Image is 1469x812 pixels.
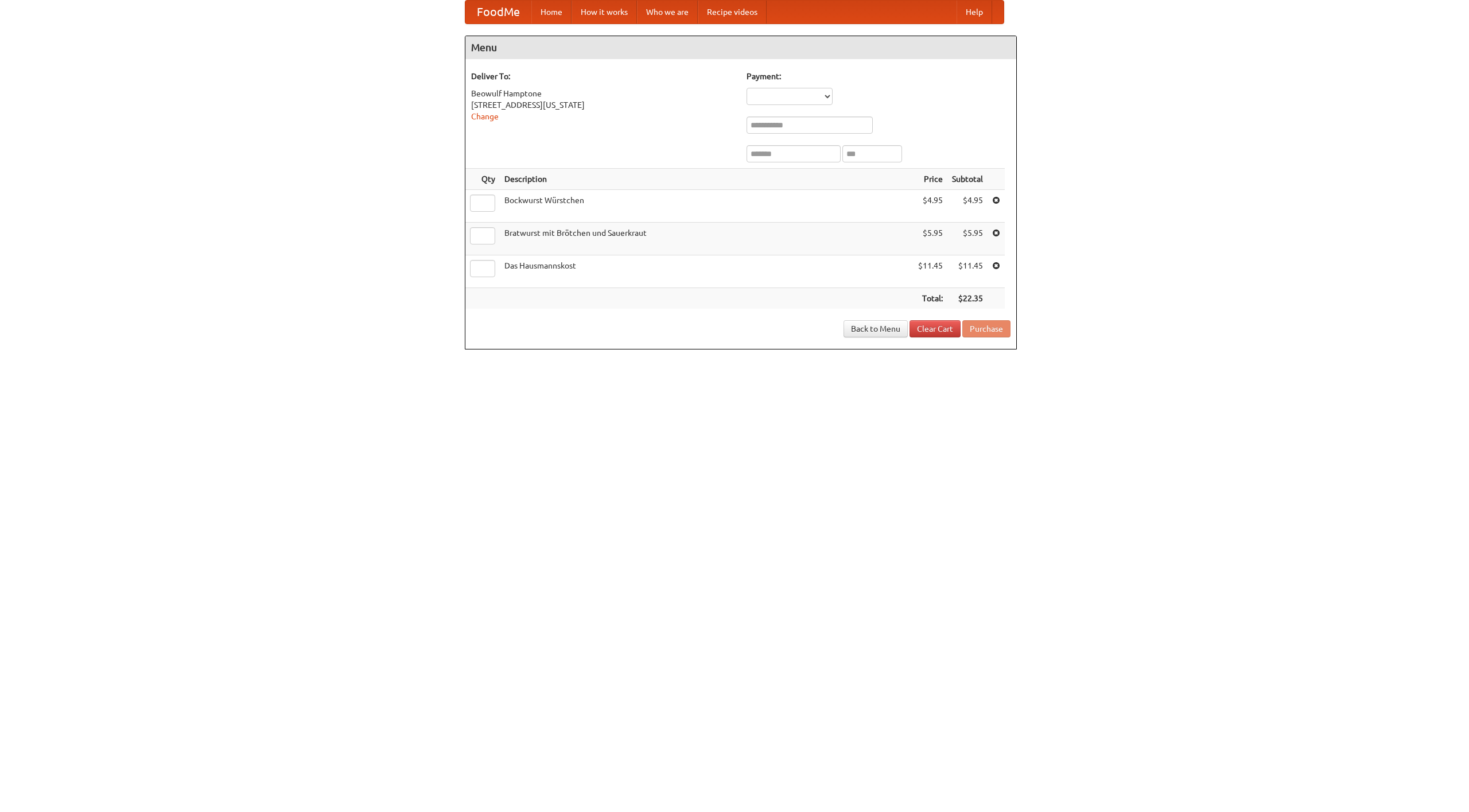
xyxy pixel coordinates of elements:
[500,223,914,255] td: Bratwurst mit Brötchen und Sauerkraut
[957,1,992,24] a: Help
[500,190,914,223] td: Bockwurst Würstchen
[698,1,767,24] a: Recipe videos
[947,169,988,190] th: Subtotal
[947,190,988,223] td: $4.95
[914,223,947,255] td: $5.95
[914,255,947,288] td: $11.45
[910,320,961,337] a: Clear Cart
[531,1,572,24] a: Home
[471,112,499,121] a: Change
[844,320,908,337] a: Back to Menu
[572,1,637,24] a: How it works
[471,99,735,111] div: [STREET_ADDRESS][US_STATE]
[947,255,988,288] td: $11.45
[465,1,531,24] a: FoodMe
[500,255,914,288] td: Das Hausmannskost
[962,320,1011,337] button: Purchase
[500,169,914,190] th: Description
[947,288,988,309] th: $22.35
[471,88,735,99] div: Beowulf Hamptone
[914,169,947,190] th: Price
[914,288,947,309] th: Total:
[471,71,735,82] h5: Deliver To:
[637,1,698,24] a: Who we are
[947,223,988,255] td: $5.95
[465,36,1016,59] h4: Menu
[747,71,1011,82] h5: Payment:
[465,169,500,190] th: Qty
[914,190,947,223] td: $4.95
